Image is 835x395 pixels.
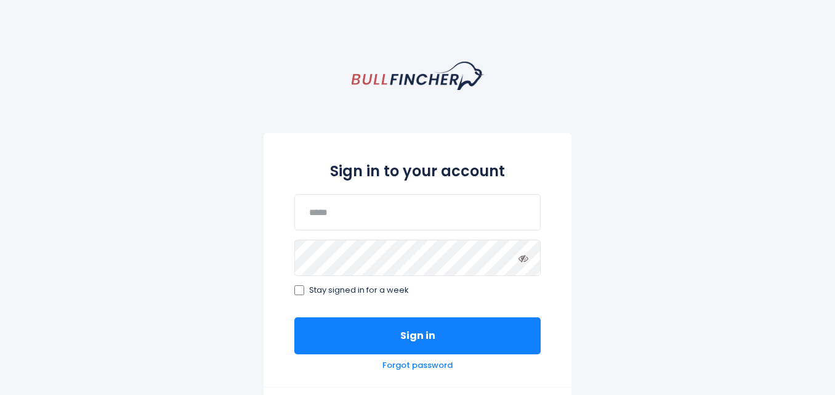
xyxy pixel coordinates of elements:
a: homepage [352,62,484,90]
input: Stay signed in for a week [294,285,304,295]
a: Forgot password [382,360,453,371]
button: Sign in [294,317,541,354]
span: Stay signed in for a week [309,285,409,296]
h2: Sign in to your account [294,160,541,182]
